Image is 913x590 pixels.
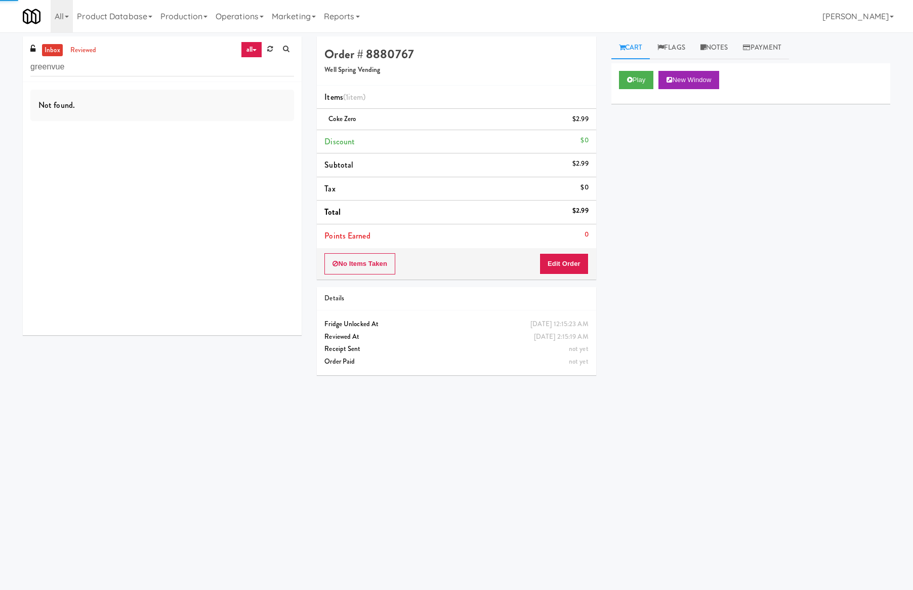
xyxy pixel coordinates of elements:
a: Cart [611,36,650,59]
span: Coke Zero [328,114,356,124]
a: Flags [650,36,693,59]
a: Notes [693,36,736,59]
span: Total [324,206,341,218]
span: not yet [569,357,589,366]
span: Items [324,91,365,103]
div: Fridge Unlocked At [324,318,588,331]
span: Subtotal [324,159,353,171]
h5: Well Spring Vending [324,66,588,74]
div: Reviewed At [324,331,588,343]
button: Play [619,71,654,89]
span: Discount [324,136,355,147]
div: Receipt Sent [324,343,588,356]
div: Order Paid [324,356,588,368]
div: $0 [580,134,588,147]
span: Tax [324,183,335,194]
span: (1 ) [343,91,366,103]
div: [DATE] 2:15:19 AM [534,331,589,343]
a: all [241,42,262,58]
div: $2.99 [572,205,589,217]
div: $0 [580,181,588,194]
span: Points Earned [324,230,370,242]
h4: Order # 8880767 [324,48,588,61]
button: No Items Taken [324,253,395,274]
div: $2.99 [572,113,589,126]
div: [DATE] 12:15:23 AM [530,318,589,331]
img: Micromart [23,8,40,25]
div: 0 [585,228,589,241]
ng-pluralize: item [348,91,363,103]
div: $2.99 [572,158,589,170]
button: Edit Order [539,253,589,274]
span: not yet [569,344,589,353]
button: New Window [658,71,719,89]
span: Not found. [38,99,75,111]
input: Search vision orders [30,58,294,76]
a: Payment [735,36,789,59]
a: inbox [42,44,63,57]
div: Details [324,292,588,305]
a: reviewed [68,44,99,57]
